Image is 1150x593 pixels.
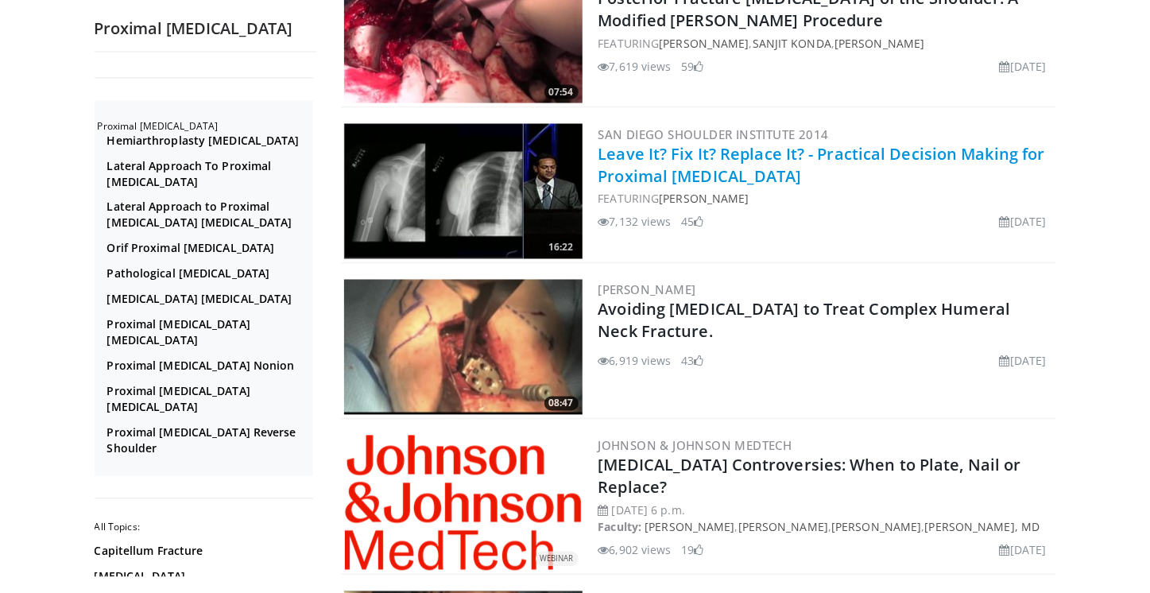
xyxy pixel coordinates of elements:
a: Avoiding [MEDICAL_DATA] to Treat Complex Humeral Neck Fracture. [598,299,1011,343]
a: Lateral Approach to Proximal [MEDICAL_DATA] [MEDICAL_DATA] [107,200,309,231]
a: [PERSON_NAME], MD [925,520,1040,535]
div: , , , [598,502,1053,559]
a: Proximal [MEDICAL_DATA] Reverse Shoulder [107,425,309,457]
li: 6,919 views [598,353,672,370]
li: 45 [681,214,703,231]
li: 7,619 views [598,58,672,75]
h2: Proximal [MEDICAL_DATA] [95,18,317,39]
a: Johnson & Johnson MedTech [598,438,792,454]
a: [MEDICAL_DATA] [MEDICAL_DATA] [107,292,309,308]
li: 43 [681,353,703,370]
span: 16:22 [544,241,579,255]
a: [PERSON_NAME] [834,36,924,51]
a: Sanjit Konda [753,36,831,51]
a: [MEDICAL_DATA] Controversies: When to Plate, Nail or Replace? [598,455,1021,498]
a: Orif Proximal [MEDICAL_DATA] [107,241,309,257]
time: [DATE] 6 p.m. [612,503,685,518]
small: WEBINAR [540,554,574,564]
li: 6,902 views [598,542,672,559]
a: Hemiarthroplasty [MEDICAL_DATA] [107,133,309,149]
img: a84d78bd-e17b-4ab0-870e-478c6a7cf6f8.300x170_q85_crop-smart_upscale.jpg [344,124,583,259]
li: [DATE] [1000,542,1047,559]
a: [PERSON_NAME] [738,520,828,535]
a: 16:22 [344,124,583,259]
a: [PERSON_NAME] [659,36,749,51]
li: [DATE] [1000,58,1047,75]
a: Proximal [MEDICAL_DATA] [MEDICAL_DATA] [107,384,309,416]
div: FEATURING [598,191,1053,207]
li: 59 [681,58,703,75]
a: [PERSON_NAME] [645,520,734,535]
li: 19 [681,542,703,559]
a: Lateral Approach To Proximal [MEDICAL_DATA] [107,158,309,190]
span: 08:47 [544,397,579,411]
h2: Proximal [MEDICAL_DATA] [98,120,313,133]
li: [DATE] [1000,214,1047,231]
li: [DATE] [1000,353,1047,370]
a: [PERSON_NAME] [659,192,749,207]
a: [PERSON_NAME] [831,520,921,535]
a: San Diego Shoulder Institute 2014 [598,126,829,142]
a: Proximal [MEDICAL_DATA] [MEDICAL_DATA] [107,317,309,349]
a: Leave It? Fix It? Replace It? - Practical Decision Making for Proximal [MEDICAL_DATA] [598,143,1045,187]
img: 19084509-23b1-40d9-bdad-b147459a9466.png.300x170_q85_autocrop_double_scale_upscale_version-0.2.png [345,436,581,571]
div: FEATURING , , [598,35,1053,52]
span: 07:54 [544,85,579,99]
a: Pathological [MEDICAL_DATA] [107,266,309,282]
a: 08:47 [344,280,583,415]
h2: All Topics: [95,521,313,534]
img: Picture_25_2.png.300x170_q85_crop-smart_upscale.jpg [344,280,583,415]
strong: Faculty: [598,520,642,535]
a: Capitellum Fracture [95,544,309,560]
a: WEBINAR [344,436,583,571]
a: [MEDICAL_DATA] [95,569,309,585]
a: [PERSON_NAME] [598,282,696,298]
li: 7,132 views [598,214,672,231]
a: Proximal [MEDICAL_DATA] Nonion [107,359,309,374]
